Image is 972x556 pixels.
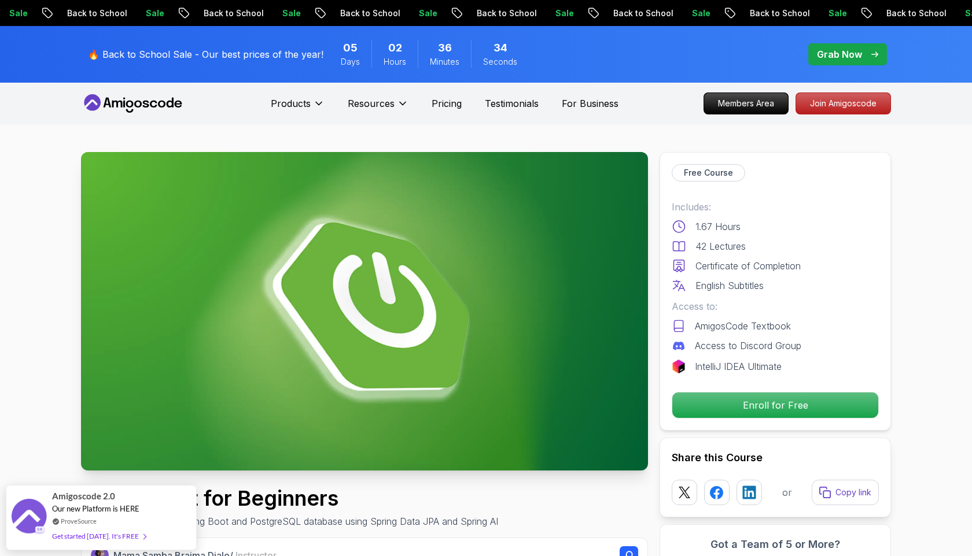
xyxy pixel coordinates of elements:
[813,8,851,19] p: Sale
[483,56,517,68] span: Seconds
[485,97,539,110] a: Testimonials
[131,8,168,19] p: Sale
[796,92,891,114] a: Join Amigoscode
[52,8,131,19] p: Back to School
[540,8,577,19] p: Sale
[695,279,764,292] p: English Subtitles
[388,40,402,56] span: 2 Hours
[672,392,879,418] button: Enroll for Free
[677,8,714,19] p: Sale
[672,299,879,313] p: Access to:
[695,359,782,373] p: IntelliJ IDEA Ultimate
[782,485,792,499] p: or
[271,97,311,110] p: Products
[52,529,146,543] div: Get started [DATE]. It's FREE
[695,220,741,233] p: 1.67 Hours
[52,504,139,513] span: Our new Platform is HERE
[835,487,871,498] p: Copy link
[343,40,358,56] span: 5 Days
[562,97,618,110] a: For Business
[796,93,890,114] p: Join Amigoscode
[189,8,267,19] p: Back to School
[817,47,862,61] p: Grab Now
[61,516,97,526] a: ProveSource
[430,56,459,68] span: Minutes
[695,239,746,253] p: 42 Lectures
[88,47,323,61] p: 🔥 Back to School Sale - Our best prices of the year!
[462,8,540,19] p: Back to School
[695,319,791,333] p: AmigosCode Textbook
[404,8,441,19] p: Sale
[672,359,686,373] img: jetbrains logo
[348,97,408,120] button: Resources
[12,499,46,536] img: provesource social proof notification image
[438,40,452,56] span: 36 Minutes
[672,200,879,214] p: Includes:
[267,8,304,19] p: Sale
[81,487,498,510] h1: Spring Boot for Beginners
[384,56,406,68] span: Hours
[672,392,878,418] p: Enroll for Free
[735,8,813,19] p: Back to School
[81,152,648,470] img: spring-boot-for-beginners_thumbnail
[271,97,325,120] button: Products
[494,40,507,56] span: 34 Seconds
[432,97,462,110] a: Pricing
[672,450,879,466] h2: Share this Course
[704,93,788,114] p: Members Area
[812,480,879,505] button: Copy link
[348,97,395,110] p: Resources
[598,8,677,19] p: Back to School
[325,8,404,19] p: Back to School
[81,514,498,528] p: Build a CRUD API with Spring Boot and PostgreSQL database using Spring Data JPA and Spring AI
[871,8,950,19] p: Back to School
[695,259,801,273] p: Certificate of Completion
[695,339,801,353] p: Access to Discord Group
[341,56,360,68] span: Days
[684,167,733,179] p: Free Course
[704,92,789,114] a: Members Area
[52,490,115,503] span: Amigoscode 2.0
[672,536,879,553] h3: Got a Team of 5 or More?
